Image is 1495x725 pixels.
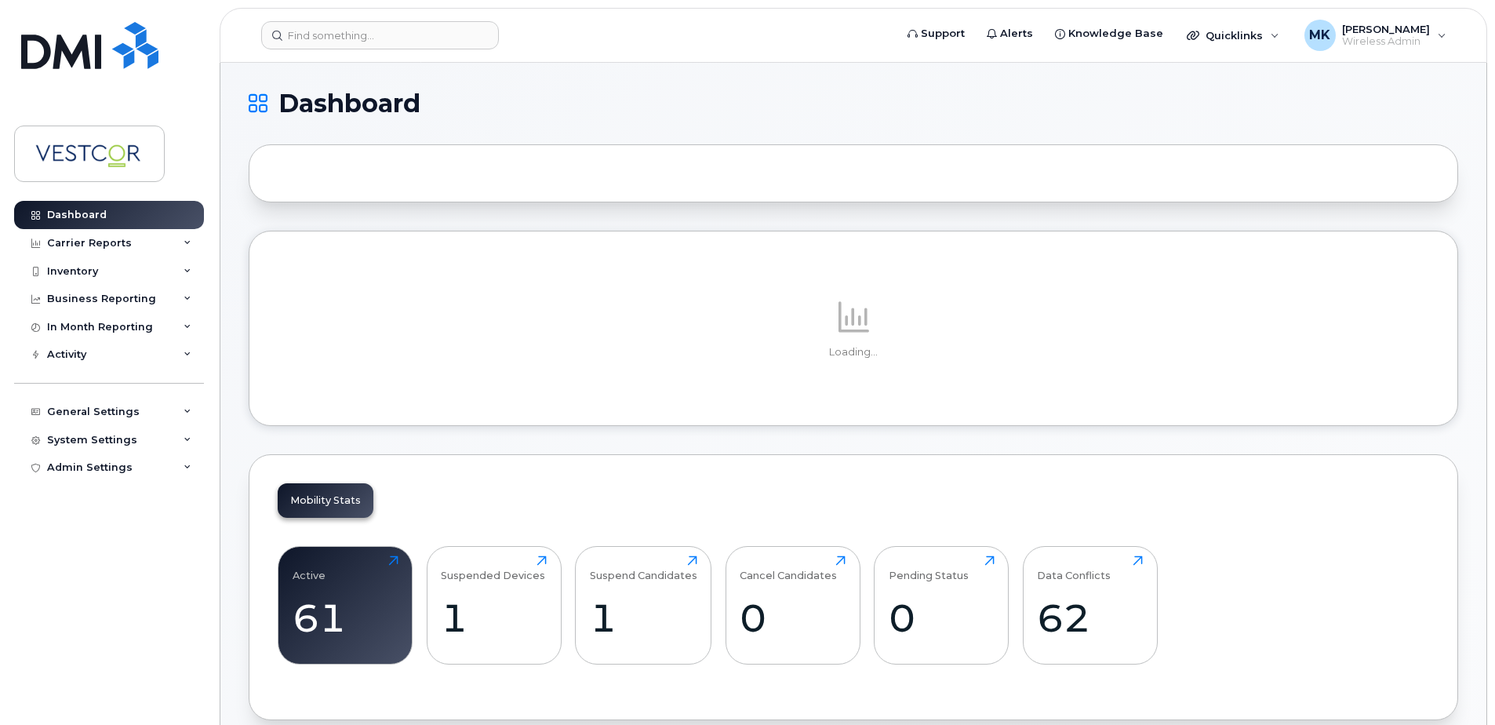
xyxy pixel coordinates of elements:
div: 1 [590,595,697,641]
div: Data Conflicts [1037,556,1111,581]
div: 62 [1037,595,1143,641]
span: Dashboard [278,92,420,115]
div: Suspended Devices [441,556,545,581]
a: Active61 [293,556,398,656]
a: Data Conflicts62 [1037,556,1143,656]
div: Suspend Candidates [590,556,697,581]
div: 0 [740,595,846,641]
div: Active [293,556,326,581]
a: Pending Status0 [889,556,995,656]
div: 1 [441,595,547,641]
a: Suspended Devices1 [441,556,547,656]
a: Suspend Candidates1 [590,556,697,656]
div: Pending Status [889,556,969,581]
p: Loading... [278,345,1429,359]
div: 0 [889,595,995,641]
div: 61 [293,595,398,641]
a: Cancel Candidates0 [740,556,846,656]
div: Cancel Candidates [740,556,837,581]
